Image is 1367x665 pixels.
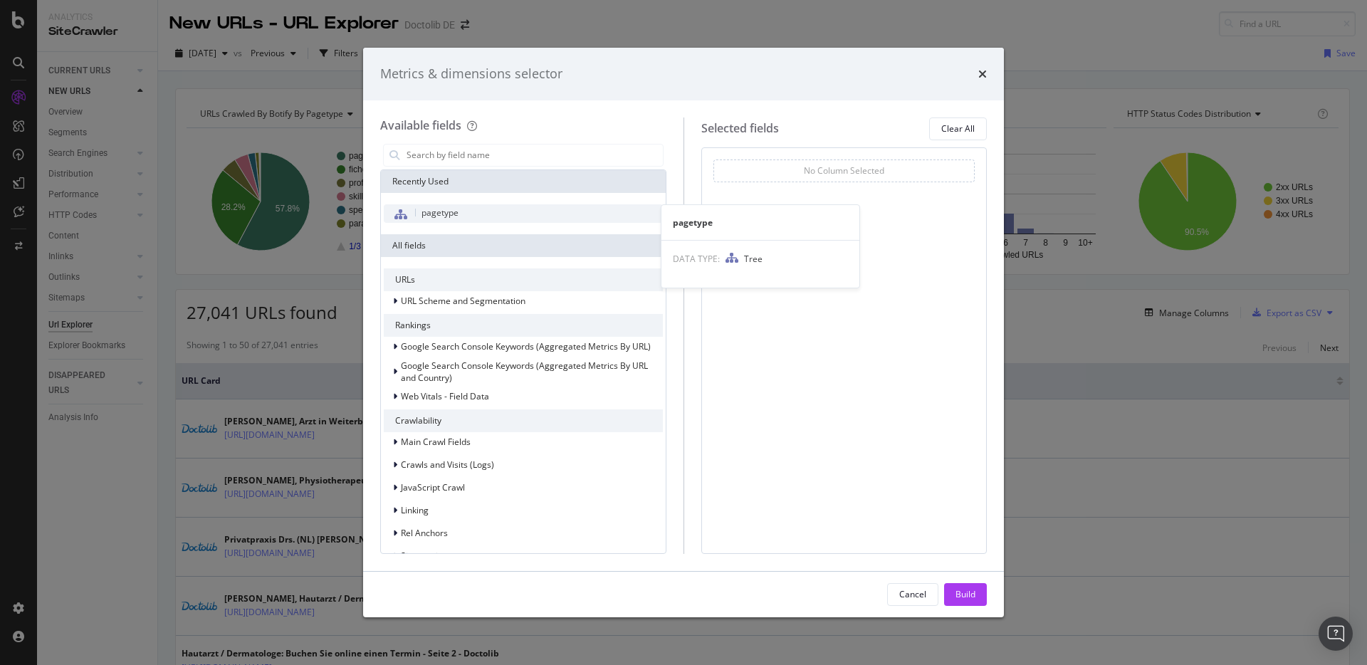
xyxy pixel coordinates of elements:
[384,268,663,291] div: URLs
[804,164,884,177] div: No Column Selected
[381,170,666,193] div: Recently Used
[673,253,720,265] span: DATA TYPE:
[401,436,471,448] span: Main Crawl Fields
[701,120,779,137] div: Selected fields
[1319,617,1353,651] div: Open Intercom Messenger
[380,65,562,83] div: Metrics & dimensions selector
[381,234,666,257] div: All fields
[661,216,859,229] div: pagetype
[401,295,525,307] span: URL Scheme and Segmentation
[944,583,987,606] button: Build
[401,481,465,493] span: JavaScript Crawl
[384,314,663,337] div: Rankings
[955,588,975,600] div: Build
[401,504,429,516] span: Linking
[899,588,926,600] div: Cancel
[405,145,663,166] input: Search by field name
[401,550,462,562] span: Sitemap import
[384,409,663,432] div: Crawlability
[401,340,651,352] span: Google Search Console Keywords (Aggregated Metrics By URL)
[363,48,1004,617] div: modal
[978,65,987,83] div: times
[401,360,648,384] span: Google Search Console Keywords (Aggregated Metrics By URL and Country)
[380,117,461,133] div: Available fields
[887,583,938,606] button: Cancel
[941,122,975,135] div: Clear All
[929,117,987,140] button: Clear All
[401,459,494,471] span: Crawls and Visits (Logs)
[401,527,448,539] span: Rel Anchors
[744,253,763,265] span: Tree
[421,206,459,219] span: pagetype
[401,390,489,402] span: Web Vitals - Field Data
